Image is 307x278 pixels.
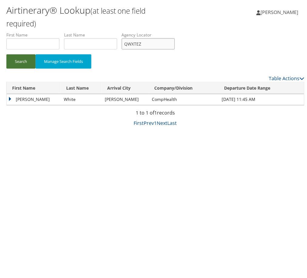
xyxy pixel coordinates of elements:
[144,120,154,127] a: Prev
[148,82,219,94] th: Company/Division
[154,110,157,116] span: 1
[256,3,304,21] a: [PERSON_NAME]
[157,120,167,127] a: Next
[121,32,179,38] label: Agency Locator
[261,9,298,15] span: [PERSON_NAME]
[148,94,219,105] td: CompHealth
[219,82,304,94] th: Departure Date Range: activate to sort column ascending
[269,75,304,82] a: Table Actions
[60,94,102,105] td: White
[167,120,177,127] a: Last
[6,109,304,120] div: 1 to 1 of records
[6,4,155,29] h1: Airtinerary® Lookup
[35,54,91,69] button: Manage Search Fields
[134,120,144,127] a: First
[6,54,35,69] button: Search
[64,32,121,38] label: Last Name
[219,94,304,105] td: [DATE] 11:45 AM
[102,94,149,105] td: [PERSON_NAME]
[6,94,60,105] td: [PERSON_NAME]
[6,32,64,38] label: First Name
[6,82,60,94] th: First Name: activate to sort column ascending
[60,82,102,94] th: Last Name: activate to sort column ascending
[154,120,157,127] a: 1
[102,82,149,94] th: Arrival City: activate to sort column ascending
